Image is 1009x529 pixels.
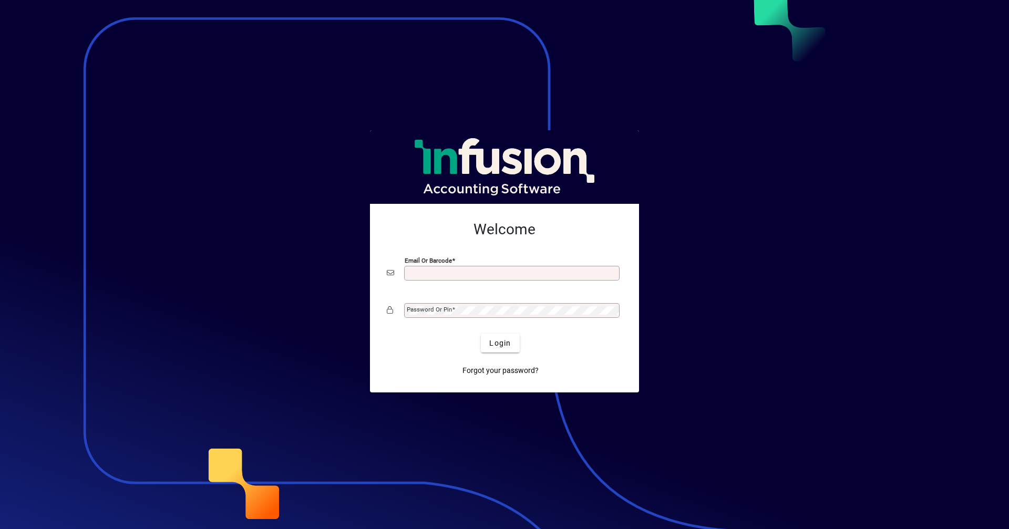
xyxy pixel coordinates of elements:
[458,361,543,380] a: Forgot your password?
[405,257,452,264] mat-label: Email or Barcode
[407,306,452,313] mat-label: Password or Pin
[481,334,519,352] button: Login
[462,365,539,376] span: Forgot your password?
[489,338,511,349] span: Login
[387,221,622,238] h2: Welcome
